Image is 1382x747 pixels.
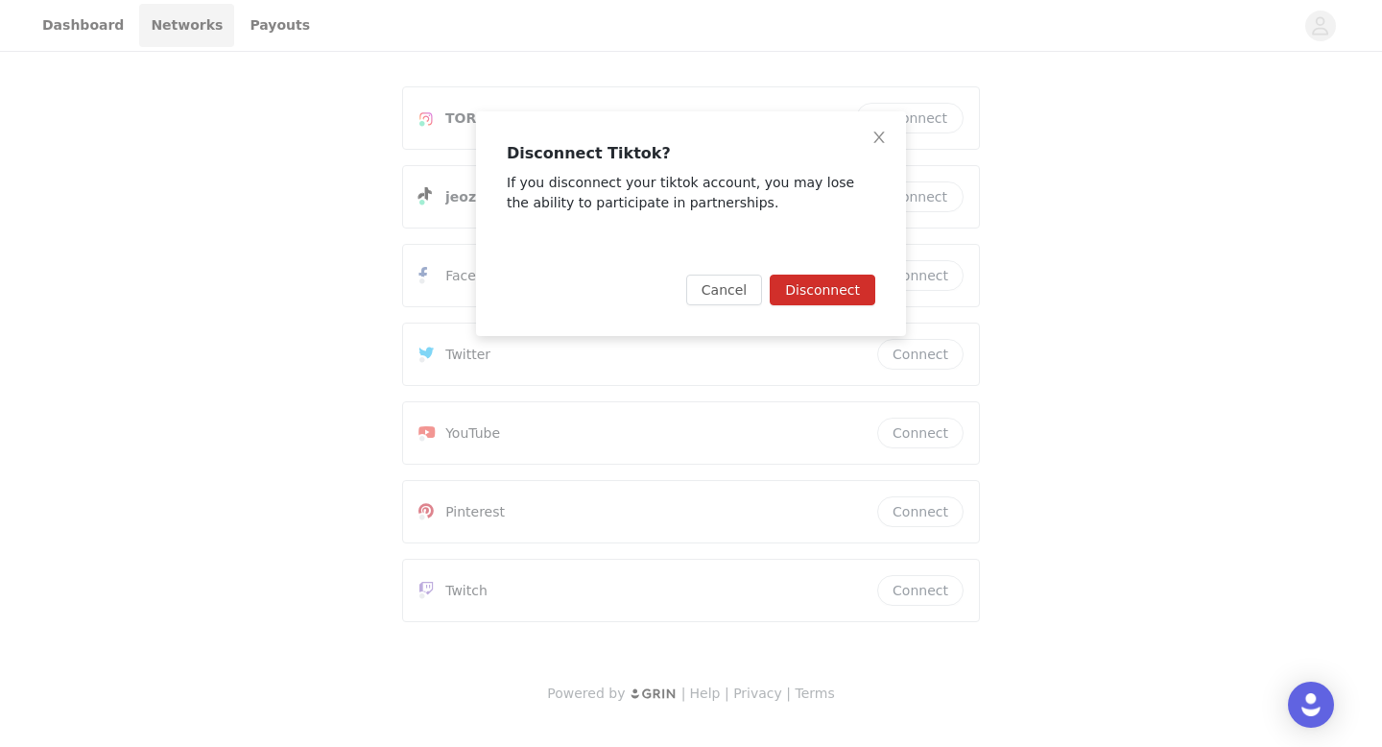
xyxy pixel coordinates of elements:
button: Cancel [686,275,762,305]
button: Close [852,111,906,165]
div: Open Intercom Messenger [1288,682,1334,728]
button: Disconnect [770,275,875,305]
i: icon: close [871,130,887,145]
h3: Disconnect Tiktok? [507,142,875,165]
p: If you disconnect your tiktok account, you may lose the ability to participate in partnerships. [507,173,875,213]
